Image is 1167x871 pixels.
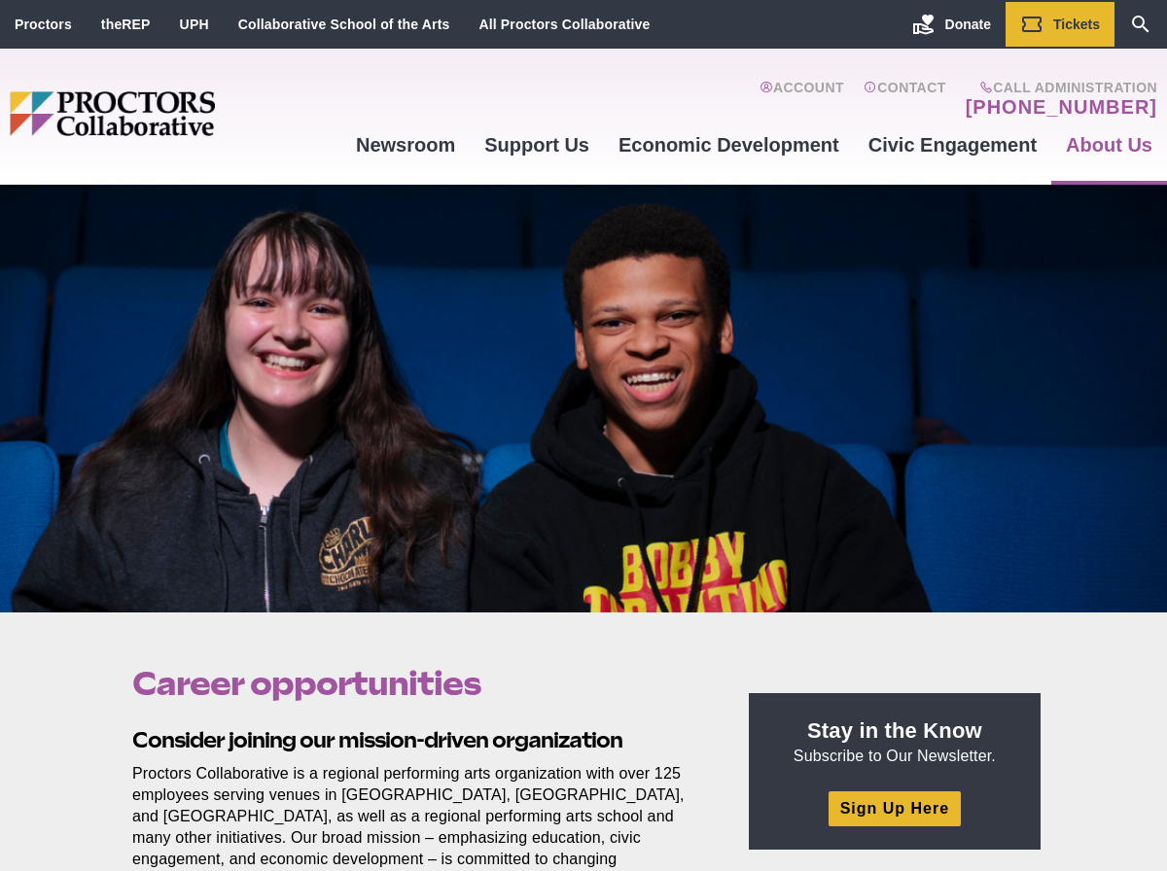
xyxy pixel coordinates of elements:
a: Sign Up Here [829,791,961,825]
a: theREP [101,17,151,32]
strong: Stay in the Know [807,718,982,743]
h1: Career opportunities [132,665,704,702]
a: Tickets [1006,2,1114,47]
a: About Us [1051,119,1167,171]
strong: Consider joining our mission-driven organization [132,727,622,752]
a: Collaborative School of the Arts [238,17,450,32]
a: Support Us [470,119,604,171]
span: Call Administration [960,80,1157,95]
a: Civic Engagement [854,119,1051,171]
a: Contact [864,80,946,119]
a: UPH [180,17,209,32]
a: Donate [898,2,1006,47]
a: Account [760,80,844,119]
img: Proctors logo [10,91,341,135]
a: Search [1114,2,1167,47]
span: Donate [945,17,991,32]
a: Newsroom [341,119,470,171]
a: All Proctors Collaborative [478,17,650,32]
span: Tickets [1053,17,1100,32]
p: Subscribe to Our Newsletter. [772,716,1017,767]
a: Economic Development [604,119,854,171]
a: Proctors [15,17,72,32]
a: [PHONE_NUMBER] [966,95,1157,119]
